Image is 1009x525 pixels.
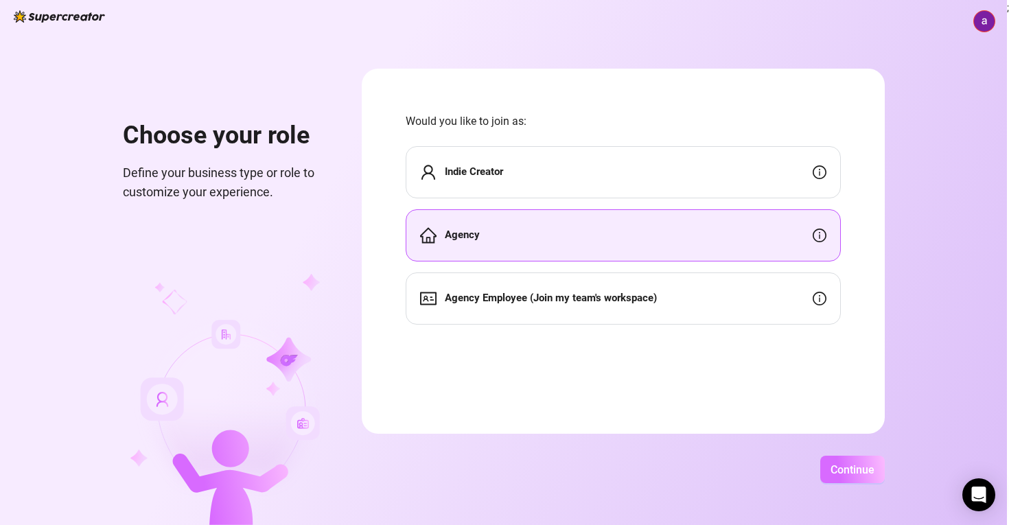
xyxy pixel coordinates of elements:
[831,463,874,476] span: Continue
[813,229,826,242] span: info-circle
[962,478,995,511] div: Open Intercom Messenger
[445,292,657,304] strong: Agency Employee (Join my team's workspace)
[420,290,437,307] span: idcard
[820,456,885,483] button: Continue
[14,10,105,23] img: logo
[420,164,437,180] span: user
[445,165,503,178] strong: Indie Creator
[813,292,826,305] span: info-circle
[420,227,437,244] span: home
[123,121,329,151] h1: Choose your role
[813,165,826,179] span: info-circle
[123,163,329,202] span: Define your business type or role to customize your experience.
[974,11,995,32] img: ACg8ocJj7vQDcqoWLTYfjaSoaWec_LG5Ya4k89iIgnDe8R9I7SepLA=s96-c
[406,113,841,130] span: Would you like to join as:
[445,229,480,241] strong: Agency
